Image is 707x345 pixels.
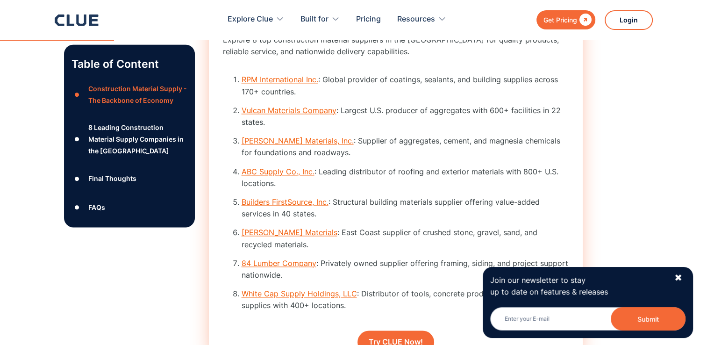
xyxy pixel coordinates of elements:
[242,258,569,281] li: : Privately owned supplier offering framing, siding, and project support nationwide.
[88,201,105,213] div: FAQs
[490,307,686,331] input: Enter your E-mail
[71,83,187,106] a: ●Construction Material Supply - The Backbone of Economy
[88,83,187,106] div: Construction Material Supply - The Backbone of Economy
[397,5,435,34] div: Resources
[88,172,136,184] div: Final Thoughts
[242,228,337,237] a: [PERSON_NAME] Materials
[242,106,336,115] a: Vulcan Materials Company
[242,167,314,176] a: ABC Supply Co., Inc.
[300,5,329,34] div: Built for
[605,10,653,30] a: Login
[223,34,569,57] p: Explore 8 top construction material suppliers in the [GEOGRAPHIC_DATA] for quality products, reli...
[71,132,83,146] div: ●
[71,57,187,72] p: Table of Content
[356,5,381,34] a: Pricing
[242,136,354,145] a: [PERSON_NAME] Materials, Inc.
[242,75,318,84] a: RPM International Inc.
[242,289,357,298] a: White Cap Supply Holdings, LLC
[228,5,273,34] div: Explore Clue
[242,227,569,250] li: : East Coast supplier of crushed stone, gravel, sand, and recycled materials.
[490,274,666,298] p: Join our newsletter to stay up to date on features & releases
[71,201,83,215] div: ●
[242,105,569,128] li: : Largest U.S. producer of aggregates with 600+ facilities in 22 states.
[71,88,83,102] div: ●
[242,166,569,189] li: : Leading distributor of roofing and exterior materials with 800+ U.S. locations.
[228,5,284,34] div: Explore Clue
[674,272,682,284] div: ✖
[536,10,595,29] a: Get Pricing
[71,172,187,186] a: ●Final Thoughts
[242,74,569,97] li: : Global provider of coatings, sealants, and building supplies across 170+ countries.
[242,197,329,207] a: Builders FirstSource, Inc.
[242,259,316,268] a: 84 Lumber Company
[300,5,340,34] div: Built for
[71,172,83,186] div: ●
[543,14,577,26] div: Get Pricing
[577,14,592,26] div: 
[242,288,569,311] li: : Distributor of tools, concrete products, and jobsite safety supplies with 400+ locations.
[71,122,187,157] a: ●8 Leading Construction Material Supply Companies in the [GEOGRAPHIC_DATA]
[611,307,686,331] button: Submit
[71,201,187,215] a: ●FAQs
[88,122,187,157] div: 8 Leading Construction Material Supply Companies in the [GEOGRAPHIC_DATA]
[242,135,569,158] li: : Supplier of aggregates, cement, and magnesia chemicals for foundations and roadways.
[242,196,569,220] li: : Structural building materials supplier offering value-added services in 40 states.
[397,5,446,34] div: Resources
